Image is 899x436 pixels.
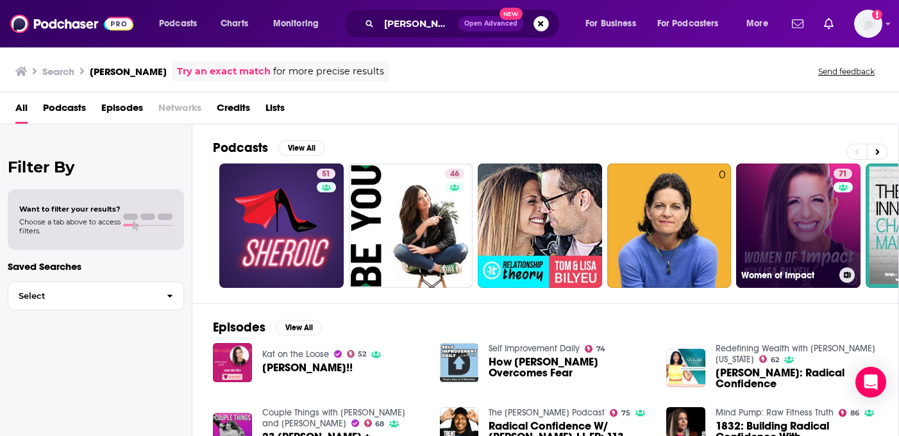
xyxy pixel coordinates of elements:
a: Lisa Bilyeu: Radical Confidence [716,367,878,389]
span: Want to filter your results? [19,205,121,214]
a: 46 [445,169,464,179]
span: Select [8,292,156,300]
a: Kat on the Loose [262,349,329,360]
a: 51 [317,169,335,179]
span: 52 [358,351,366,357]
a: 86 [839,409,859,417]
span: 62 [771,357,779,363]
p: Saved Searches [8,260,184,272]
a: Charts [212,13,256,34]
span: How [PERSON_NAME] Overcomes Fear [489,356,651,378]
span: Open Advanced [464,21,517,27]
button: Open AdvancedNew [458,16,523,31]
a: Mind Pump: Raw Fitness Truth [716,407,834,418]
button: View All [276,320,322,335]
a: The Trent Shelton Podcast [489,407,605,418]
h2: Episodes [213,319,265,335]
a: How Lisa Bilyeu Overcomes Fear [489,356,651,378]
a: 62 [759,355,779,363]
img: LISA BILYEU!! [213,343,252,382]
img: Podchaser - Follow, Share and Rate Podcasts [10,12,133,36]
a: EpisodesView All [213,319,322,335]
span: Charts [221,15,248,33]
a: 75 [610,409,630,417]
span: 51 [322,168,330,181]
a: Redefining Wealth with Patrice Washington [716,343,875,365]
button: Show profile menu [854,10,882,38]
a: All [15,97,28,124]
span: Monitoring [273,15,319,33]
a: Podcasts [43,97,86,124]
h3: Search [42,65,74,78]
div: 0 [719,169,726,283]
span: 71 [839,168,847,181]
span: More [746,15,768,33]
a: Self Improvement Daily [489,343,580,354]
h3: [PERSON_NAME] [90,65,167,78]
span: Networks [158,97,201,124]
span: 46 [450,168,459,181]
img: Lisa Bilyeu: Radical Confidence [666,349,705,388]
svg: Add a profile image [872,10,882,20]
a: 74 [585,345,605,353]
a: Episodes [101,97,143,124]
button: View All [278,140,324,156]
h2: Filter By [8,158,184,176]
span: [PERSON_NAME]!! [262,362,353,373]
a: 0 [607,163,732,288]
span: for more precise results [273,64,384,79]
a: 71Women of Impact [736,163,861,288]
a: Couple Things with Shawn and Andrew [262,407,405,429]
a: 68 [364,419,385,427]
span: For Business [585,15,636,33]
button: Send feedback [814,66,878,77]
button: Select [8,281,184,310]
a: 52 [347,350,367,358]
button: open menu [649,13,737,34]
span: Choose a tab above to access filters. [19,217,121,235]
a: Lists [265,97,285,124]
span: 75 [621,410,630,416]
a: 51 [219,163,344,288]
span: 74 [596,346,605,352]
a: LISA BILYEU!! [262,362,353,373]
a: Credits [217,97,250,124]
h3: Women of Impact [741,270,834,281]
span: Podcasts [159,15,197,33]
a: 46 [349,163,473,288]
button: open menu [264,13,335,34]
span: Logged in as teisenbe [854,10,882,38]
h2: Podcasts [213,140,268,156]
input: Search podcasts, credits, & more... [379,13,458,34]
button: open menu [576,13,652,34]
button: open menu [737,13,784,34]
a: Show notifications dropdown [787,13,809,35]
div: Search podcasts, credits, & more... [356,9,572,38]
button: open menu [150,13,214,34]
span: For Podcasters [657,15,719,33]
a: Try an exact match [177,64,271,79]
span: New [500,8,523,20]
span: [PERSON_NAME]: Radical Confidence [716,367,878,389]
div: Open Intercom Messenger [855,367,886,398]
a: Show notifications dropdown [819,13,839,35]
img: User Profile [854,10,882,38]
span: 68 [375,421,384,427]
a: PodcastsView All [213,140,324,156]
a: 71 [834,169,852,179]
img: How Lisa Bilyeu Overcomes Fear [440,343,479,382]
span: 86 [850,410,859,416]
